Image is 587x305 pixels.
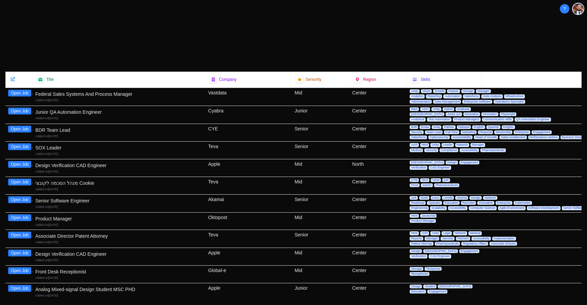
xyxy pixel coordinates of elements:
span: Design [410,249,422,253]
div: Design Verification CAD Engineer [35,162,203,169]
span: Performance metrics [528,136,559,139]
span: Reports [410,237,423,240]
span: [GEOGRAPHIC_DATA] [410,161,444,164]
span: Network [455,143,469,147]
span: Legal [442,231,452,235]
span: Implementation [492,237,516,240]
span: Compliance [440,148,459,152]
span: English [472,125,485,129]
span: Javascript [420,214,437,218]
span: Student [423,285,437,288]
img: User avatar [573,3,584,14]
span: Playwright [500,112,517,116]
div: Added on [DATE] [35,116,203,121]
div: Akamai [206,195,292,212]
span: Engagement [532,130,552,134]
span: [GEOGRAPHIC_DATA] [410,112,444,116]
div: Center [350,283,407,301]
span: CAD Engineer [429,254,451,258]
span: Enterprise [496,201,512,205]
button: Open Job [8,214,31,221]
span: Design [446,161,458,164]
span: Accountability [451,136,473,139]
div: Center [350,195,407,212]
div: Center [350,266,407,283]
span: Design [410,285,422,288]
span: Agile Environment [498,206,526,210]
span: CAD Engineer [429,166,451,169]
span: Communication skills [482,118,514,121]
div: Added on [DATE] [35,223,203,227]
div: BDR Team Lead [35,127,203,133]
div: Apple [206,248,292,265]
span: Kubernetes [514,201,532,205]
div: Front Desk Receptionist [35,268,203,275]
div: Mid [292,159,350,177]
span: R&D [410,107,419,111]
span: Unity [410,89,420,93]
span: Region [363,77,376,82]
span: Arch [420,231,429,235]
span: Linux [431,196,441,200]
span: B2B [410,125,418,129]
span: Data Analysis [481,94,503,98]
div: Cyabra [206,106,292,124]
span: Junior QA [446,112,462,116]
span: Linode [442,196,454,200]
span: Company [219,77,236,82]
span: Software Development [527,206,561,210]
span: Innovation [481,112,498,116]
div: Center [350,213,407,230]
span: Unity [431,107,441,111]
span: Reporting [426,94,442,98]
div: Junior [292,283,350,301]
span: Innovative [477,201,494,205]
div: Analog Mixed-signal Design Student MSC PHD [35,286,203,293]
span: Financial [478,130,493,134]
button: Open Job [8,232,31,238]
span: Emea [420,125,430,129]
div: Added on [DATE] [35,276,203,280]
div: Added on [DATE] [35,98,203,103]
div: SOX Leader [35,144,203,151]
span: [GEOGRAPHIC_DATA] [423,249,458,253]
span: Scalability [430,206,447,210]
div: Teva [206,177,292,194]
button: Open Job [8,250,31,256]
div: Senior Software Engineer [35,197,203,204]
div: Mid [292,88,350,106]
div: Added on [DATE] [35,134,203,139]
span: [GEOGRAPHIC_DATA] [438,285,473,288]
span: Security [410,130,424,134]
span: Full Time [444,130,459,134]
button: User menu [572,3,584,15]
div: Mid [292,266,350,283]
div: Junior [292,106,350,124]
span: Skills [421,77,430,82]
span: Temporary [425,267,442,271]
span: Partner [447,89,460,93]
button: Open Job [8,196,31,203]
button: Open Job [8,267,31,274]
span: Recruiter [461,201,476,205]
span: Salesforce [463,94,480,98]
div: Teva [206,230,292,248]
span: Hybrid [443,107,454,111]
span: Product Managers [453,118,481,121]
div: Mid [292,213,350,230]
span: Seniority [305,77,321,82]
div: Mid [292,248,350,265]
span: Patent Attorney [410,242,433,246]
span: Engagement [427,290,447,293]
span: ASIC [420,107,430,111]
span: Html [420,143,429,147]
div: Center [350,106,407,124]
span: Hubspot [457,125,471,129]
span: Html [410,231,419,235]
button: Open Job [8,90,31,96]
span: Infrastructure [504,94,525,98]
button: Open Job [8,108,31,114]
div: Center [350,177,407,194]
span: Partner [443,125,456,129]
span: Unity [432,125,442,129]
